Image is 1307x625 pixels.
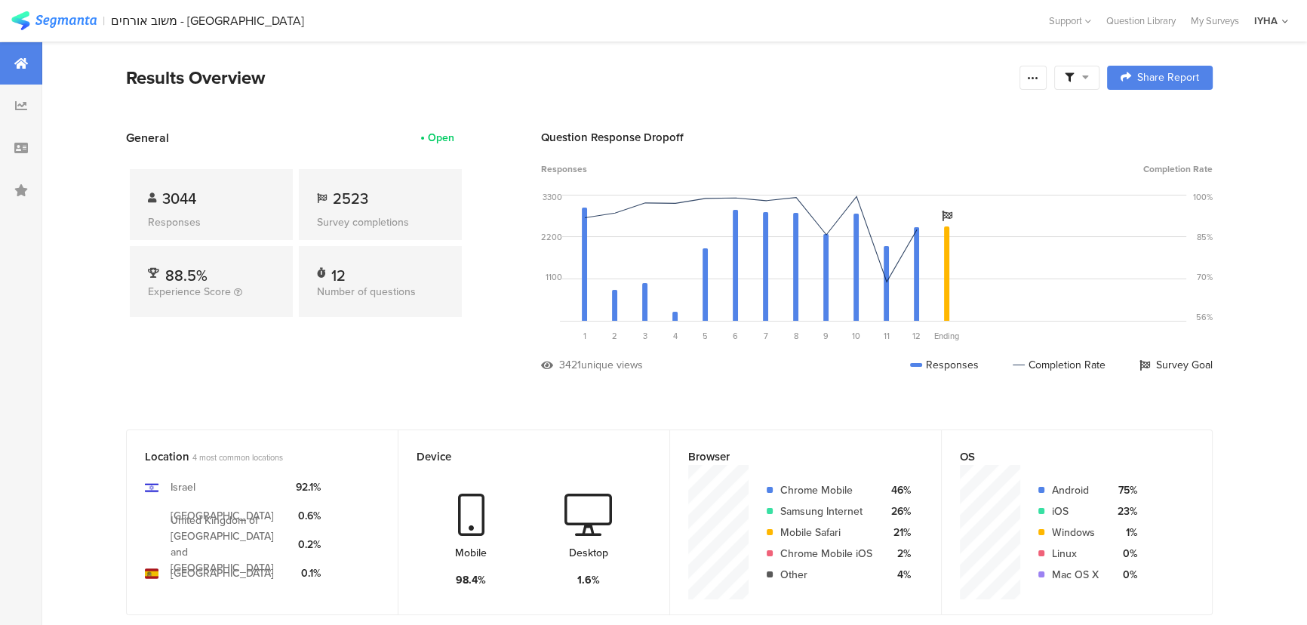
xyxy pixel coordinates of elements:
div: 75% [1111,482,1137,498]
span: 8 [794,330,798,342]
div: 1100 [546,271,562,283]
div: unique views [581,357,643,373]
div: 100% [1193,191,1213,203]
div: Device [417,448,626,465]
span: 4 most common locations [192,451,283,463]
div: Responses [148,214,275,230]
span: 11 [884,330,890,342]
div: OS [960,448,1169,465]
img: segmanta logo [11,11,97,30]
span: 7 [764,330,768,342]
i: Survey Goal [942,211,952,221]
span: 3044 [162,187,196,210]
div: 0.2% [296,537,321,553]
span: 88.5% [165,264,208,287]
div: 2200 [541,231,562,243]
div: 0% [1111,567,1137,583]
span: Number of questions [317,284,416,300]
a: Question Library [1099,14,1183,28]
div: Mobile [455,545,487,561]
div: Location [145,448,355,465]
div: Chrome Mobile iOS [780,546,872,562]
div: United Kingdom of [GEOGRAPHIC_DATA] and [GEOGRAPHIC_DATA] [171,513,284,576]
span: 9 [823,330,829,342]
div: Mac OS X [1052,567,1099,583]
div: 3300 [543,191,562,203]
div: 12 [331,264,346,279]
div: 46% [884,482,911,498]
span: Completion Rate [1143,162,1213,176]
div: Windows [1052,525,1099,540]
span: Share Report [1137,72,1199,83]
div: Survey Goal [1139,357,1213,373]
span: 1 [583,330,586,342]
div: 1% [1111,525,1137,540]
div: 26% [884,503,911,519]
div: Other [780,567,872,583]
div: Support [1049,9,1091,32]
div: Samsung Internet [780,503,872,519]
span: Responses [541,162,587,176]
a: My Surveys [1183,14,1247,28]
span: 4 [673,330,678,342]
div: 0.6% [296,508,321,524]
div: 70% [1197,271,1213,283]
div: 4% [884,567,911,583]
div: Results Overview [126,64,1012,91]
div: 85% [1197,231,1213,243]
div: 92.1% [296,479,321,495]
div: Linux [1052,546,1099,562]
span: 12 [912,330,921,342]
div: IYHA [1254,14,1278,28]
div: 0% [1111,546,1137,562]
div: Completion Rate [1013,357,1106,373]
span: 10 [852,330,860,342]
div: Desktop [569,545,608,561]
div: iOS [1052,503,1099,519]
span: General [126,129,169,146]
div: Question Response Dropoff [541,129,1213,146]
span: 5 [703,330,708,342]
div: Open [428,130,454,146]
div: Browser [688,448,898,465]
div: 2% [884,546,911,562]
div: 0.1% [296,565,321,581]
div: 21% [884,525,911,540]
div: Chrome Mobile [780,482,872,498]
div: 23% [1111,503,1137,519]
div: Mobile Safari [780,525,872,540]
div: משוב אורחים - [GEOGRAPHIC_DATA] [111,14,304,28]
div: Responses [910,357,979,373]
span: 6 [733,330,738,342]
div: 98.4% [456,572,486,588]
div: 1.6% [577,572,600,588]
div: Israel [171,479,195,495]
div: [GEOGRAPHIC_DATA] [171,508,274,524]
div: [GEOGRAPHIC_DATA] [171,565,274,581]
div: 56% [1196,311,1213,323]
div: Survey completions [317,214,444,230]
span: Experience Score [148,284,231,300]
div: | [103,12,105,29]
div: Ending [932,330,962,342]
span: 3 [643,330,647,342]
span: 2 [612,330,617,342]
span: 2523 [333,187,368,210]
div: Android [1052,482,1099,498]
div: 3421 [559,357,581,373]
